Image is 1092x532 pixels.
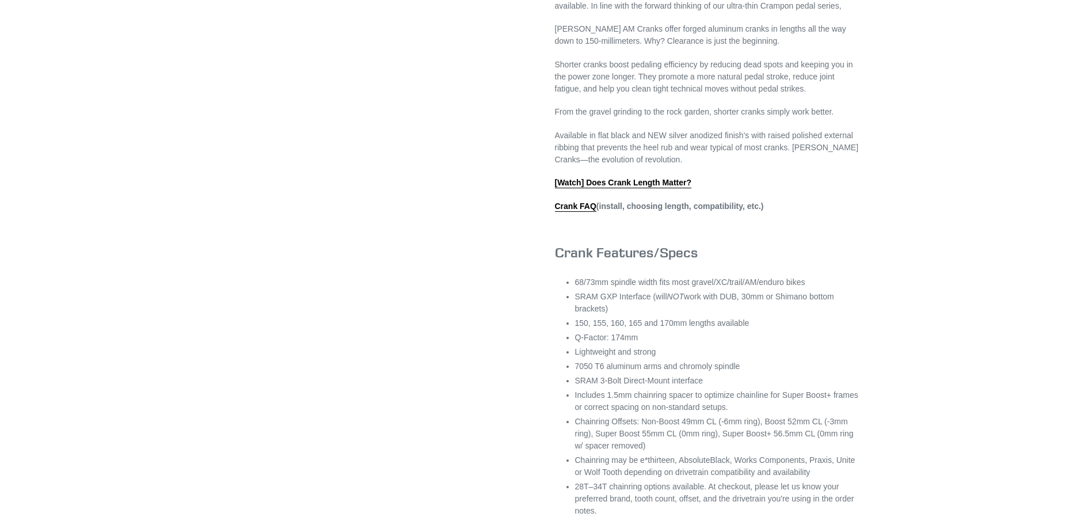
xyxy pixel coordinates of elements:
a: [Watch] Does Crank Length Matter? [555,178,692,188]
p: Shorter cranks boost pedaling efficiency by reducing dead spots and keeping you in the power zone... [555,59,860,95]
em: NOT [667,292,684,301]
li: Chainring Offsets: Non-Boost 49mm CL (-6mm ring), Boost 52mm CL (-3mm ring), Super Boost 55mm CL ... [575,416,860,452]
li: 68/73mm spindle width fits most gravel/XC/trail/AM/enduro bikes [575,276,860,288]
li: SRAM GXP Interface (will work with DUB, 30mm or Shimano bottom brackets) [575,291,860,315]
p: Available in flat black and NEW silver anodized finish's with raised polished external ribbing th... [555,130,860,166]
h3: Crank Features/Specs [555,244,860,261]
strong: (install, choosing length, compatibility, etc.) [555,202,764,212]
li: Includes 1.5mm chainring spacer to optimize chainline for Super Boost+ frames or correct spacing ... [575,389,860,413]
li: 7050 T6 aluminum arms and chromoly spindle [575,360,860,373]
li: Q-Factor: 174mm [575,332,860,344]
p: [PERSON_NAME] AM Cranks offer forged aluminum cranks in lengths all the way down to 150-millimete... [555,23,860,47]
a: Crank FAQ [555,202,596,212]
li: Chainring may be e*thirteen, AbsoluteBlack, Works Components, Praxis, Unite or Wolf Tooth dependi... [575,454,860,478]
li: 150, 155, 160, 165 and 170mm lengths available [575,317,860,329]
li: 28T–34T chainring options available. At checkout, please let us know your preferred brand, tooth ... [575,481,860,517]
li: SRAM 3-Bolt Direct-Mount interface [575,375,860,387]
li: Lightweight and strong [575,346,860,358]
p: From the gravel grinding to the rock garden, shorter cranks simply work better. [555,106,860,118]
